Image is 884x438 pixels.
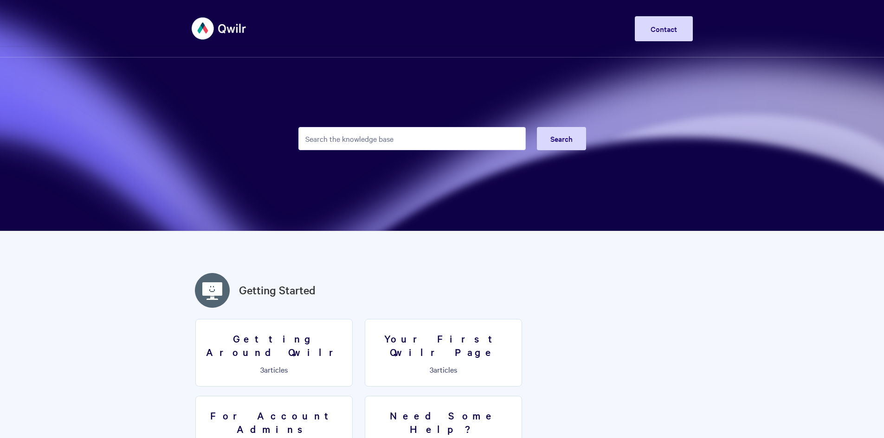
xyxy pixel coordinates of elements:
[371,365,516,374] p: articles
[195,319,353,387] a: Getting Around Qwilr 3articles
[430,364,433,375] span: 3
[298,127,526,150] input: Search the knowledge base
[550,133,573,144] span: Search
[201,332,347,358] h3: Getting Around Qwilr
[537,127,586,150] button: Search
[365,319,522,387] a: Your First Qwilr Page 3articles
[371,409,516,435] h3: Need Some Help?
[192,11,247,46] img: Qwilr Help Center
[371,332,516,358] h3: Your First Qwilr Page
[260,364,264,375] span: 3
[635,16,693,41] a: Contact
[239,282,316,298] a: Getting Started
[201,409,347,435] h3: For Account Admins
[201,365,347,374] p: articles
